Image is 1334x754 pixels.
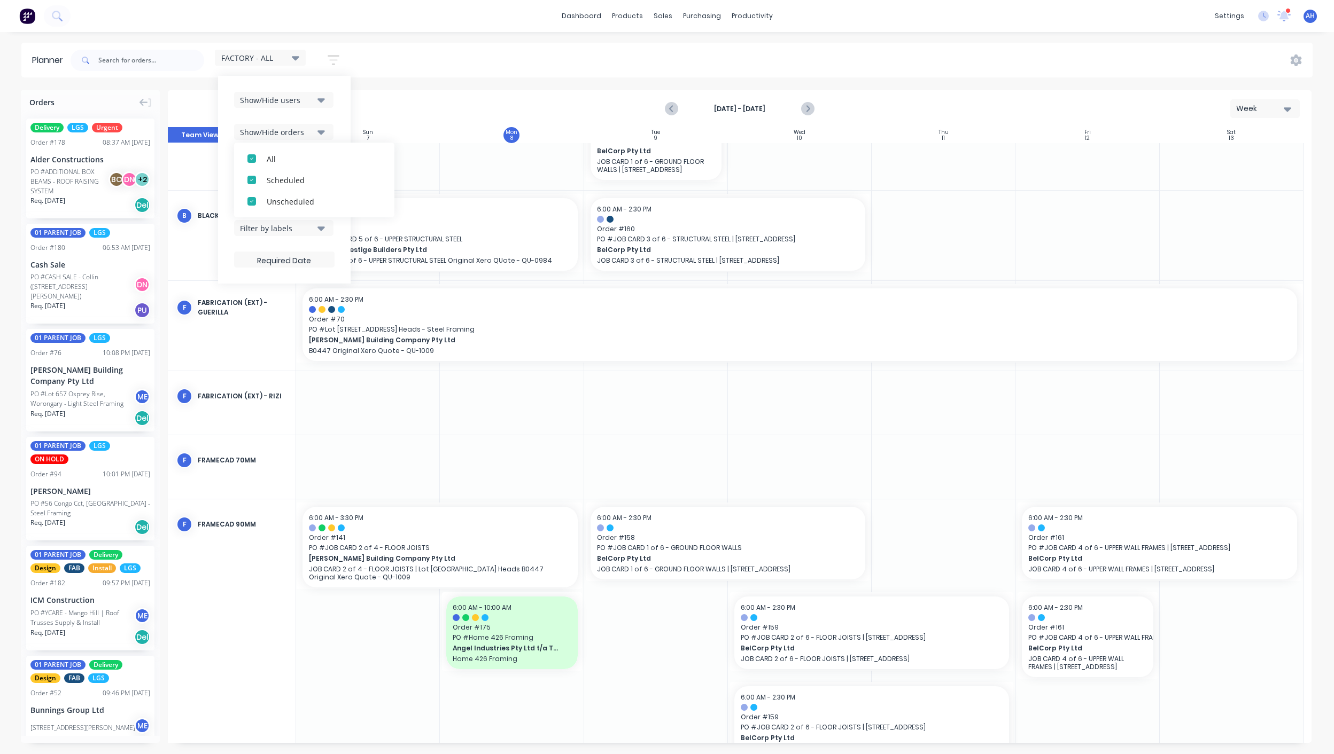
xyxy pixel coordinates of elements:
span: Urgent [92,123,122,132]
div: purchasing [678,8,726,24]
div: [STREET_ADDRESS][PERSON_NAME] [30,723,135,733]
div: 11 [942,136,945,141]
span: Order # 159 [741,712,1003,722]
div: F [176,300,192,316]
span: BelCorp Pty Ltd [1028,554,1265,563]
span: Order # 158 [597,533,859,543]
div: 06:53 AM [DATE] [103,243,150,253]
span: Delivery [89,550,122,560]
div: Mon [506,129,517,136]
div: 12 [1085,136,1090,141]
p: JOB CARD 2 of 6 - FLOOR JOISTS | [STREET_ADDRESS] [741,655,1003,663]
span: Req. [DATE] [30,196,65,206]
span: Install [88,563,116,573]
div: PO #CASH SALE - Collin ([STREET_ADDRESS][PERSON_NAME]) [30,272,137,301]
div: DN [121,171,137,187]
div: DN [134,277,150,293]
div: Planner [32,54,68,67]
button: Team View [168,127,232,143]
span: 6:00 AM - 2:30 PM [309,295,363,304]
div: 10:08 PM [DATE] [103,348,150,358]
div: 9 [654,136,657,141]
div: PU [134,302,150,318]
div: Alder Constructions [30,154,150,165]
div: F [176,516,192,532]
strong: [DATE] - [DATE] [686,104,793,114]
span: Angel Industries Pty Ltd t/a Teeny Tiny Homes [453,643,559,653]
span: PO # JOB CARD 4 of 6 - UPPER WALL FRAMES | [STREET_ADDRESS] [1028,633,1146,642]
p: Home 426 Framing [453,655,571,663]
div: 09:46 PM [DATE] [103,688,150,698]
img: Factory [19,8,35,24]
span: 6:00 AM - 3:30 PM [309,513,363,522]
span: FACTORY - ALL [221,52,273,64]
div: BLACKLINE WORKSHOP [198,211,287,221]
div: B [176,208,192,224]
span: LGS [120,563,141,573]
span: 6:00 AM - 2:30 PM [741,693,795,702]
button: Filter by labels [234,220,333,236]
span: BelCorp Pty Ltd [1028,643,1135,653]
span: 6:00 AM - 2:30 PM [597,205,652,214]
span: 01 PARENT JOB [30,550,86,560]
span: LGS [89,333,110,343]
div: 10:01 PM [DATE] [103,469,150,479]
span: 01 PARENT JOB [30,660,86,670]
p: JOB CARD 5 of 6 - UPPER STRUCTURAL STEEL Original Xero QUote - QU-0984 [309,256,571,264]
div: F [176,452,192,468]
span: FAB [64,563,84,573]
span: Req. [DATE] [30,301,65,311]
p: JOB CARD 4 of 6 - UPPER WALL FRAMES | [STREET_ADDRESS] [1028,655,1146,671]
div: Del [134,519,150,535]
div: Cash Sale [30,259,150,270]
span: PO # Lot [STREET_ADDRESS] Heads - Steel Framing [309,325,1291,334]
span: 6:00 AM - 2:30 PM [741,603,795,612]
span: AH [1306,11,1315,21]
span: BelCorp Pty Ltd [741,643,977,653]
div: Week [1236,103,1285,114]
div: FRAMECAD 70mm [198,455,287,465]
div: 13 [1229,136,1234,141]
span: Order # 141 [309,533,571,543]
span: Order # 161 [1028,623,1146,632]
div: Order # 52 [30,688,61,698]
div: Order # 76 [30,348,61,358]
div: Del [134,410,150,426]
div: PO #YCARE - Mango Hill | Roof Trusses Supply & Install [30,608,137,627]
span: BelCorp Pty Ltd [741,733,977,743]
div: [PERSON_NAME] Building Company Pty Ltd [30,364,150,387]
div: All [267,153,374,164]
span: Req. [DATE] [30,409,65,419]
div: ME [134,608,150,624]
div: Order # 180 [30,243,65,253]
span: LGS [67,123,88,132]
div: 08:37 AM [DATE] [103,138,150,147]
span: Order # 161 [1028,533,1291,543]
div: [PERSON_NAME] [30,485,150,497]
span: ON HOLD [30,454,68,464]
span: LGS [88,673,109,683]
span: Order # 70 [309,315,1291,324]
div: FRAMECAD 90mm [198,520,287,529]
div: productivity [726,8,778,24]
p: B0447 Original Xero Quote - QU-1009 [309,347,1291,355]
div: Fri [1084,129,1091,136]
div: ME [134,389,150,405]
div: Order # 178 [30,138,65,147]
span: Design [30,673,60,683]
span: PO # JOB CARD 5 of 6 - UPPER STRUCTURAL STEEL [309,234,571,244]
div: BC [108,171,125,187]
span: Raymess Prestige Builders Pty Ltd [309,245,545,255]
span: Design [30,563,60,573]
div: Show/Hide orders [240,127,314,138]
span: 01 PARENT JOB [30,228,86,238]
a: dashboard [556,8,607,24]
div: PO #Lot 657 Osprey Rise, Worongary - Light Steel Framing [30,389,137,409]
p: JOB CARD 3 of 6 - STRUCTURAL STEEL | [STREET_ADDRESS] [597,256,859,264]
input: Required Date [235,250,334,271]
span: PO # JOB CARD 1 of 6 - GROUND FLOOR WALLS [597,543,859,553]
p: JOB CARD 2 of 4 - FLOOR JOISTS | Lot [GEOGRAPHIC_DATA] Heads B0447 Original Xero Quote - QU-1009 [309,565,571,581]
div: Unscheduled [267,195,374,207]
span: PO # JOB CARD 2 of 4 - FLOOR JOISTS [309,543,571,553]
div: Thu [939,129,949,136]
